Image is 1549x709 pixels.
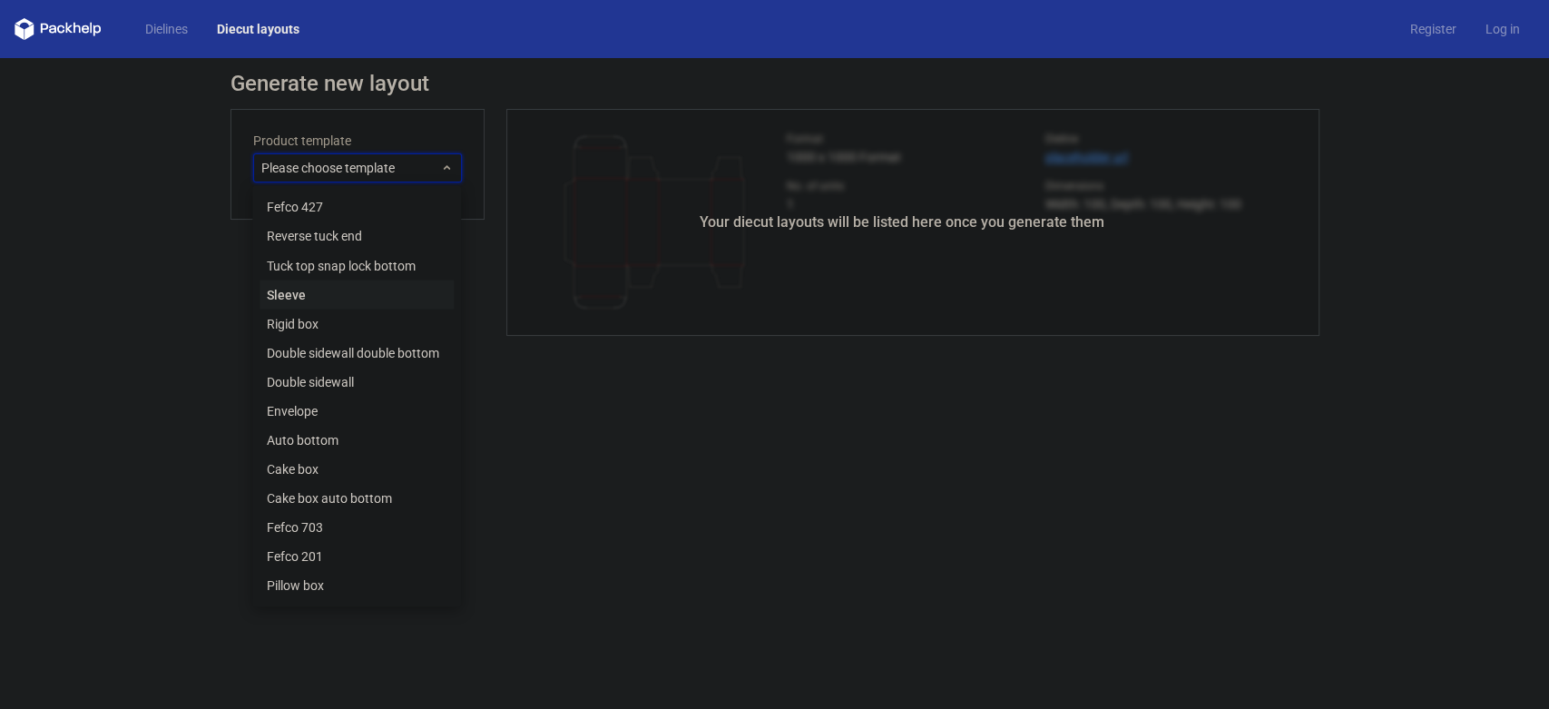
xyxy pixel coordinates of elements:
div: Fefco 703 [260,512,454,541]
div: Envelope [260,396,454,425]
div: Auto bottom [260,425,454,454]
div: Double sidewall double bottom [260,338,454,367]
div: Reverse tuck end [260,222,454,251]
div: Tuck top snap lock bottom [260,251,454,280]
a: Register [1396,20,1471,38]
span: Please choose template [261,159,440,177]
div: Fefco 201 [260,541,454,570]
div: Sleeve [260,280,454,309]
div: Rigid box [260,309,454,338]
div: Cake box auto bottom [260,483,454,512]
a: Log in [1471,20,1534,38]
div: Cake box [260,454,454,483]
label: Product template [253,132,462,150]
h1: Generate new layout [230,73,1319,94]
div: Fefco 427 [260,192,454,222]
div: Pillow box [260,570,454,599]
div: Your diecut layouts will be listed here once you generate them [700,212,1104,233]
div: Double sidewall [260,367,454,396]
a: Dielines [131,20,202,38]
a: Diecut layouts [202,20,314,38]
